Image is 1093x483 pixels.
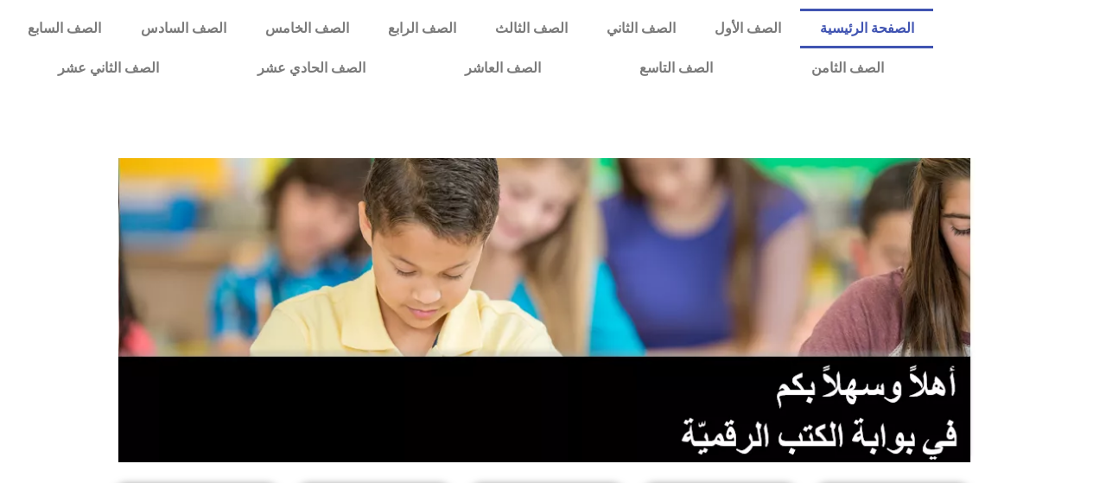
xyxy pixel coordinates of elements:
a: الصف الثامن [762,48,933,88]
a: الصف الرابع [368,9,475,48]
a: الصف الخامس [245,9,368,48]
a: الصف الثاني [587,9,695,48]
a: الصف السادس [121,9,245,48]
a: الصف التاسع [590,48,762,88]
a: الصف الأول [695,9,800,48]
a: الصفحة الرئيسية [800,9,933,48]
a: الصف الثالث [475,9,587,48]
a: الصف الحادي عشر [208,48,415,88]
a: الصف العاشر [416,48,590,88]
a: الصف السابع [9,9,121,48]
a: الصف الثاني عشر [9,48,208,88]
